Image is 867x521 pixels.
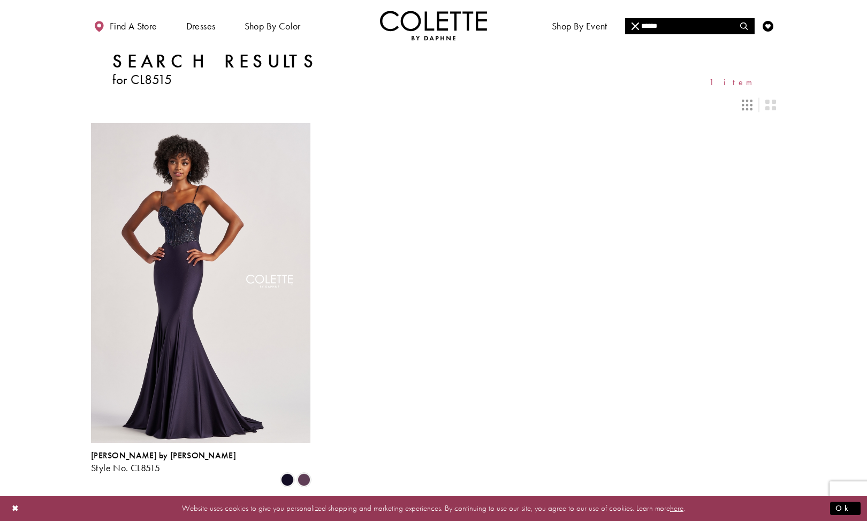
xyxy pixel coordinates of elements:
div: Layout Controls [85,93,782,117]
span: Switch layout to 3 columns [742,100,752,110]
span: 1 item [709,78,755,87]
span: Dresses [186,21,216,32]
span: Style No. CL8515 [91,462,160,474]
span: Switch layout to 2 columns [765,100,776,110]
a: Visit Home Page [380,11,487,40]
div: Colette by Daphne Style No. CL8515 [91,451,236,473]
a: Meet the designer [634,11,713,40]
button: Submit Dialog [830,502,861,515]
div: Product List [91,123,776,486]
h3: for CL8515 [112,72,318,87]
span: Shop By Event [552,21,607,32]
i: Plum [298,473,310,486]
a: Toggle search [736,11,752,40]
span: Find a store [110,21,157,32]
a: Check Wishlist [760,11,776,40]
span: Shop by color [245,21,301,32]
img: Colette by Daphne [380,11,487,40]
a: here [670,503,683,514]
a: Visit Colette by Daphne Style No. CL8515 Page [91,123,310,442]
div: Search form [625,18,755,34]
h1: Search Results [112,51,318,72]
span: Dresses [184,11,218,40]
span: Shop By Event [549,11,610,40]
p: Website uses cookies to give you personalized shopping and marketing experiences. By continuing t... [77,501,790,516]
button: Close Dialog [6,499,25,518]
a: Find a store [91,11,159,40]
button: Close Search [625,18,646,34]
button: Submit Search [733,18,754,34]
span: [PERSON_NAME] by [PERSON_NAME] [91,450,236,461]
span: Shop by color [242,11,303,40]
i: Midnight [281,473,294,486]
input: Search [625,18,754,34]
